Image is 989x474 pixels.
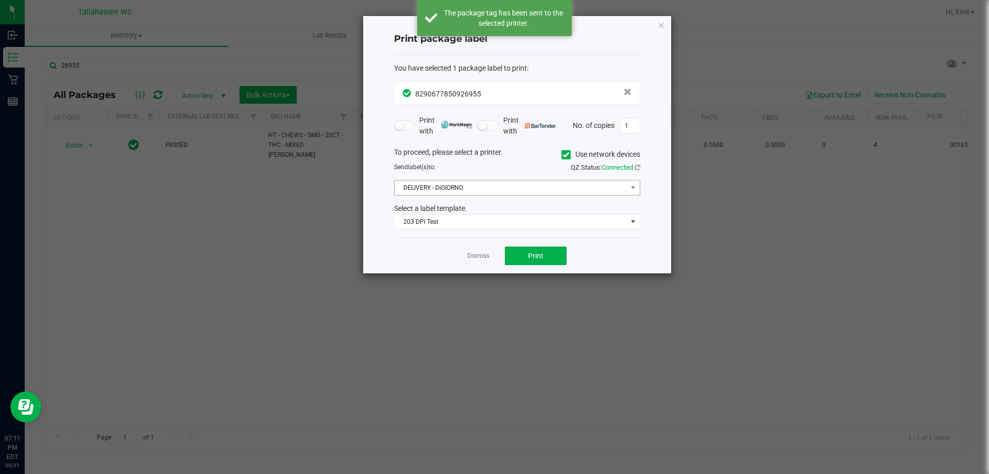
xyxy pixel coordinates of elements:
span: In Sync [403,88,413,99]
span: No. of copies [573,121,615,129]
span: DELIVERY - DiGIORNO [395,181,627,195]
span: Send to: [394,164,436,171]
iframe: Resource center [10,391,41,422]
span: Print [528,252,543,260]
span: label(s) [408,164,429,171]
span: 203 DPI Test [395,215,627,229]
div: To proceed, please select a printer. [386,147,648,162]
span: You have selected 1 package label to print [394,64,527,72]
h4: Print package label [394,32,640,46]
span: Print with [503,115,556,137]
div: The package tag has been sent to the selected printer. [443,8,564,28]
label: Use network devices [561,149,640,160]
div: Select a label template. [386,203,648,214]
span: Print with [419,115,472,137]
button: Print [505,247,567,265]
img: mark_magic_cybra.png [441,121,472,128]
span: 8290677850926955 [415,90,481,98]
span: QZ Status: [571,164,640,171]
img: bartender.png [525,123,556,128]
a: Dismiss [467,252,489,260]
div: : [394,63,640,74]
span: Connected [602,164,633,171]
